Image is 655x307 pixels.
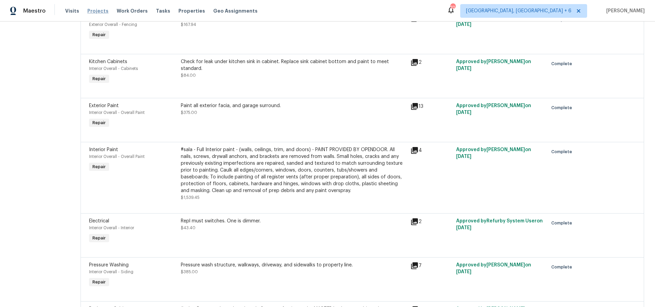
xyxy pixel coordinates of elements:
[181,270,198,274] span: $385.00
[90,31,108,38] span: Repair
[410,102,452,111] div: 13
[551,104,575,111] span: Complete
[551,148,575,155] span: Complete
[181,218,406,224] div: Repl must switches. One is dimmer.
[181,195,200,200] span: $1,539.45
[181,102,406,109] div: Paint all exterior facia, and garage surround.
[456,22,471,27] span: [DATE]
[89,147,118,152] span: Interior Paint
[603,8,645,14] span: [PERSON_NAME]
[89,155,145,159] span: Interior Overall - Overall Paint
[117,8,148,14] span: Work Orders
[181,146,406,194] div: #sala - Full Interior paint - (walls, ceilings, trim, and doors) - PAINT PROVIDED BY OPENDOOR. Al...
[213,8,258,14] span: Geo Assignments
[65,8,79,14] span: Visits
[89,226,134,230] span: Interior Overall - Interior
[456,219,543,230] span: Approved by Refurby System User on
[89,111,145,115] span: Interior Overall - Overall Paint
[551,264,575,271] span: Complete
[90,75,108,82] span: Repair
[551,220,575,226] span: Complete
[410,146,452,155] div: 4
[551,60,575,67] span: Complete
[410,58,452,67] div: 2
[410,218,452,226] div: 2
[456,15,531,27] span: Approved by [PERSON_NAME] on
[456,225,471,230] span: [DATE]
[90,235,108,242] span: Repair
[456,103,531,115] span: Approved by [PERSON_NAME] on
[23,8,46,14] span: Maestro
[456,154,471,159] span: [DATE]
[87,8,108,14] span: Projects
[89,270,133,274] span: Interior Overall - Siding
[178,8,205,14] span: Properties
[89,103,119,108] span: Exterior Paint
[456,66,471,71] span: [DATE]
[181,226,195,230] span: $43.40
[181,262,406,268] div: Pressure wash structure, walkways, driveway, and sidewalks to property line.
[410,262,452,270] div: 7
[181,111,197,115] span: $375.00
[466,8,571,14] span: [GEOGRAPHIC_DATA], [GEOGRAPHIC_DATA] + 6
[89,263,129,267] span: Pressure Washing
[181,58,406,72] div: Check for leak under kitchen sink in cabinet. Replace sink cabinet bottom and paint to meet stand...
[181,23,196,27] span: $167.94
[90,119,108,126] span: Repair
[456,147,531,159] span: Approved by [PERSON_NAME] on
[456,263,531,274] span: Approved by [PERSON_NAME] on
[90,279,108,286] span: Repair
[89,23,137,27] span: Exterior Overall - Fencing
[181,73,196,77] span: $84.00
[456,269,471,274] span: [DATE]
[89,219,109,223] span: Electrical
[89,59,127,64] span: Kitchen Cabinets
[90,163,108,170] span: Repair
[89,67,138,71] span: Interior Overall - Cabinets
[456,110,471,115] span: [DATE]
[156,9,170,13] span: Tasks
[456,59,531,71] span: Approved by [PERSON_NAME] on
[450,4,455,11] div: 32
